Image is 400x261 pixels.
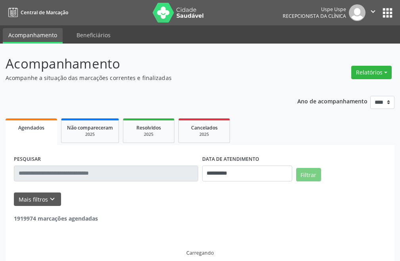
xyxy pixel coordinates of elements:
[129,131,168,137] div: 2025
[191,124,218,131] span: Cancelados
[14,215,98,222] strong: 1919974 marcações agendadas
[366,4,381,21] button: 
[18,124,44,131] span: Agendados
[6,74,278,82] p: Acompanhe a situação das marcações correntes e finalizadas
[296,168,321,181] button: Filtrar
[3,28,63,44] a: Acompanhamento
[369,7,377,16] i: 
[136,124,161,131] span: Resolvidos
[184,131,224,137] div: 2025
[14,153,41,166] label: PESQUISAR
[349,4,366,21] img: img
[71,28,116,42] a: Beneficiários
[6,6,68,19] a: Central de Marcação
[283,6,346,13] div: Uspe Uspe
[48,195,57,204] i: keyboard_arrow_down
[186,250,214,256] div: Carregando
[21,9,68,16] span: Central de Marcação
[14,192,61,206] button: Mais filtroskeyboard_arrow_down
[351,66,392,79] button: Relatórios
[283,13,346,19] span: Recepcionista da clínica
[67,124,113,131] span: Não compareceram
[297,96,367,106] p: Ano de acompanhamento
[6,54,278,74] p: Acompanhamento
[67,131,113,137] div: 2025
[202,153,259,166] label: DATA DE ATENDIMENTO
[381,6,394,20] button: apps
